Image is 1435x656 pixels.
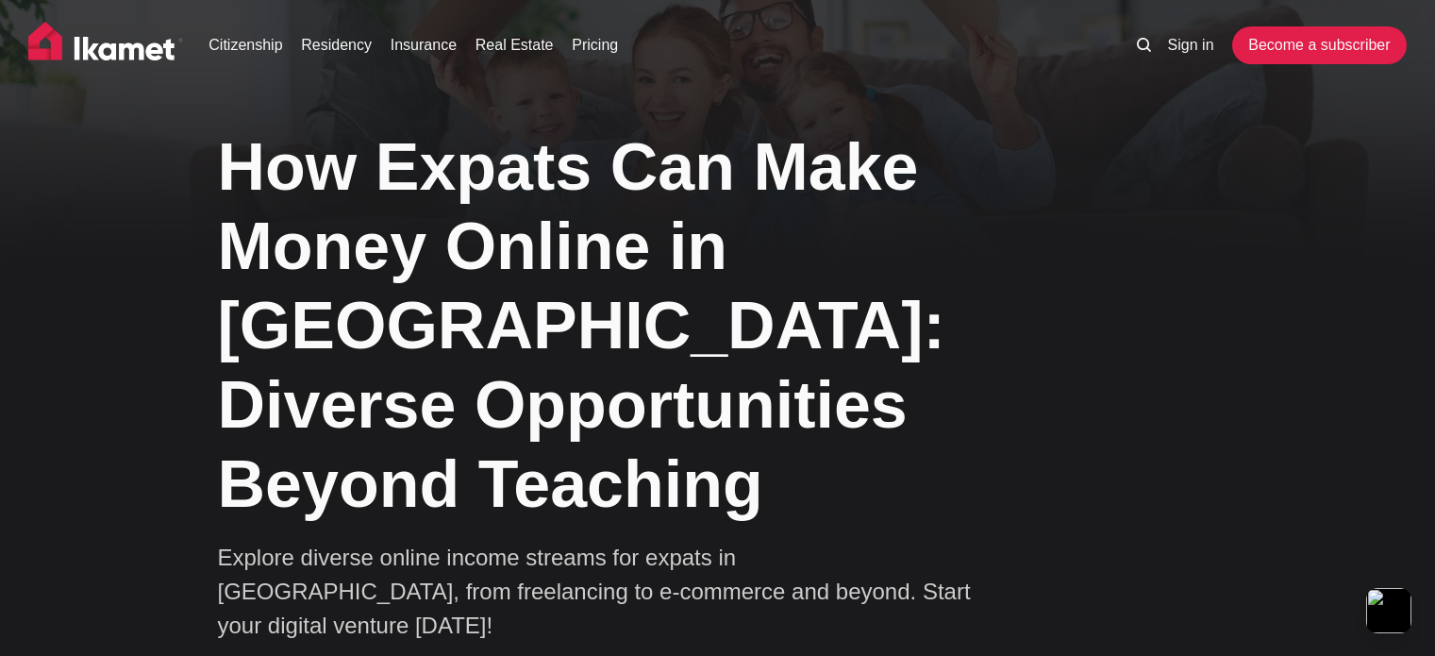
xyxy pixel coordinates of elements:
[28,22,183,69] img: Ikamet home
[476,34,554,57] a: Real Estate
[1168,34,1214,57] a: Sign in
[209,34,282,57] a: Citizenship
[391,34,457,57] a: Insurance
[218,541,973,643] p: Explore diverse online income streams for expats in [GEOGRAPHIC_DATA], from freelancing to e-comm...
[572,34,618,57] a: Pricing
[301,34,372,57] a: Residency
[1232,26,1406,64] a: Become a subscriber
[218,127,1029,524] h1: How Expats Can Make Money Online in [GEOGRAPHIC_DATA]: Diverse Opportunities Beyond Teaching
